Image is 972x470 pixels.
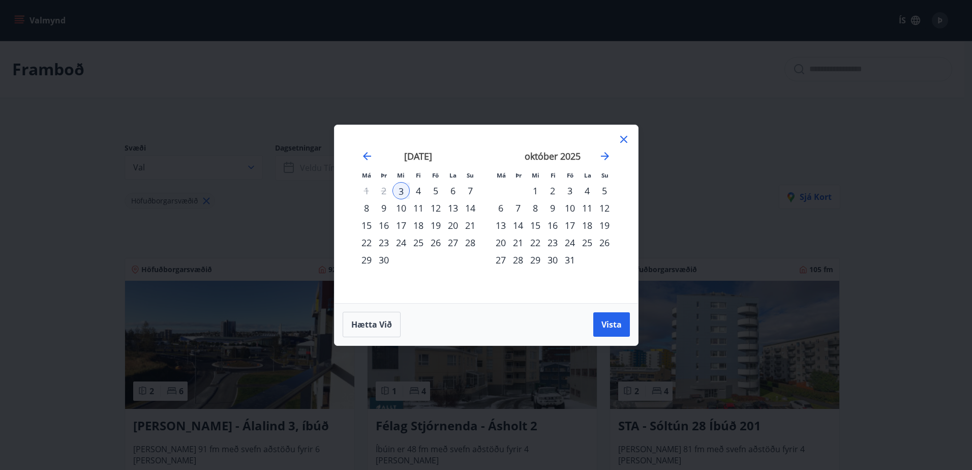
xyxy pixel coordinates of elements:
[392,217,410,234] div: 17
[444,234,462,251] div: 27
[427,234,444,251] div: 26
[492,199,509,217] div: 6
[509,217,527,234] td: Choose þriðjudagur, 14. október 2025 as your check-out date. It’s available.
[596,234,613,251] td: Choose sunnudagur, 26. október 2025 as your check-out date. It’s available.
[392,234,410,251] div: 24
[492,199,509,217] td: Choose mánudagur, 6. október 2025 as your check-out date. It’s available.
[561,182,579,199] div: 3
[544,217,561,234] td: Choose fimmtudagur, 16. október 2025 as your check-out date. It’s available.
[561,251,579,269] td: Choose föstudagur, 31. október 2025 as your check-out date. It’s available.
[527,199,544,217] div: 8
[525,150,581,162] strong: október 2025
[358,217,375,234] div: 15
[381,171,387,179] small: Þr
[375,182,392,199] td: Not available. þriðjudagur, 2. september 2025
[527,234,544,251] td: Choose miðvikudagur, 22. október 2025 as your check-out date. It’s available.
[361,150,373,162] div: Move backward to switch to the previous month.
[527,182,544,199] td: Choose miðvikudagur, 1. október 2025 as your check-out date. It’s available.
[462,217,479,234] div: 21
[392,234,410,251] td: Choose miðvikudagur, 24. september 2025 as your check-out date. It’s available.
[579,234,596,251] div: 25
[584,171,591,179] small: La
[596,182,613,199] div: 5
[561,217,579,234] div: 17
[544,199,561,217] td: Choose fimmtudagur, 9. október 2025 as your check-out date. It’s available.
[358,234,375,251] div: 22
[492,217,509,234] td: Choose mánudagur, 13. október 2025 as your check-out date. It’s available.
[544,234,561,251] td: Choose fimmtudagur, 23. október 2025 as your check-out date. It’s available.
[375,234,392,251] div: 23
[527,217,544,234] td: Choose miðvikudagur, 15. október 2025 as your check-out date. It’s available.
[358,182,375,199] td: Not available. mánudagur, 1. september 2025
[492,234,509,251] div: 20
[392,199,410,217] div: 10
[509,199,527,217] td: Choose þriðjudagur, 7. október 2025 as your check-out date. It’s available.
[358,251,375,269] td: Choose mánudagur, 29. september 2025 as your check-out date. It’s available.
[410,182,427,199] div: 4
[596,199,613,217] div: 12
[596,199,613,217] td: Choose sunnudagur, 12. október 2025 as your check-out date. It’s available.
[444,217,462,234] div: 20
[410,234,427,251] td: Choose fimmtudagur, 25. september 2025 as your check-out date. It’s available.
[492,234,509,251] td: Choose mánudagur, 20. október 2025 as your check-out date. It’s available.
[375,217,392,234] td: Choose þriðjudagur, 16. september 2025 as your check-out date. It’s available.
[444,234,462,251] td: Choose laugardagur, 27. september 2025 as your check-out date. It’s available.
[432,171,439,179] small: Fö
[497,171,506,179] small: Má
[579,182,596,199] div: 4
[462,234,479,251] td: Choose sunnudagur, 28. september 2025 as your check-out date. It’s available.
[579,199,596,217] div: 11
[358,199,375,217] td: Choose mánudagur, 8. september 2025 as your check-out date. It’s available.
[561,251,579,269] div: 31
[509,251,527,269] div: 28
[593,312,630,337] button: Vista
[509,199,527,217] div: 7
[358,217,375,234] td: Choose mánudagur, 15. september 2025 as your check-out date. It’s available.
[375,199,392,217] td: Choose þriðjudagur, 9. september 2025 as your check-out date. It’s available.
[527,199,544,217] td: Choose miðvikudagur, 8. október 2025 as your check-out date. It’s available.
[544,251,561,269] td: Choose fimmtudagur, 30. október 2025 as your check-out date. It’s available.
[375,234,392,251] td: Choose þriðjudagur, 23. september 2025 as your check-out date. It’s available.
[444,199,462,217] td: Choose laugardagur, 13. september 2025 as your check-out date. It’s available.
[462,217,479,234] td: Choose sunnudagur, 21. september 2025 as your check-out date. It’s available.
[544,217,561,234] div: 16
[362,171,371,179] small: Má
[347,137,626,291] div: Calendar
[410,234,427,251] div: 25
[567,171,573,179] small: Fö
[444,182,462,199] div: 6
[509,251,527,269] td: Choose þriðjudagur, 28. október 2025 as your check-out date. It’s available.
[561,199,579,217] td: Choose föstudagur, 10. október 2025 as your check-out date. It’s available.
[492,251,509,269] div: 27
[410,217,427,234] td: Choose fimmtudagur, 18. september 2025 as your check-out date. It’s available.
[410,199,427,217] div: 11
[579,199,596,217] td: Choose laugardagur, 11. október 2025 as your check-out date. It’s available.
[544,182,561,199] div: 2
[462,182,479,199] td: Choose sunnudagur, 7. september 2025 as your check-out date. It’s available.
[544,251,561,269] div: 30
[427,199,444,217] td: Choose föstudagur, 12. september 2025 as your check-out date. It’s available.
[392,217,410,234] td: Choose miðvikudagur, 17. september 2025 as your check-out date. It’s available.
[375,199,392,217] div: 9
[596,182,613,199] td: Choose sunnudagur, 5. október 2025 as your check-out date. It’s available.
[358,234,375,251] td: Choose mánudagur, 22. september 2025 as your check-out date. It’s available.
[392,182,410,199] div: 3
[449,171,457,179] small: La
[358,251,375,269] div: 29
[509,217,527,234] div: 14
[375,251,392,269] td: Choose þriðjudagur, 30. september 2025 as your check-out date. It’s available.
[544,182,561,199] td: Choose fimmtudagur, 2. október 2025 as your check-out date. It’s available.
[397,171,405,179] small: Mi
[599,150,611,162] div: Move forward to switch to the next month.
[596,234,613,251] div: 26
[427,234,444,251] td: Choose föstudagur, 26. september 2025 as your check-out date. It’s available.
[579,217,596,234] div: 18
[416,171,421,179] small: Fi
[561,217,579,234] td: Choose föstudagur, 17. október 2025 as your check-out date. It’s available.
[561,234,579,251] td: Choose föstudagur, 24. október 2025 as your check-out date. It’s available.
[375,251,392,269] div: 30
[509,234,527,251] td: Choose þriðjudagur, 21. október 2025 as your check-out date. It’s available.
[427,182,444,199] td: Choose föstudagur, 5. september 2025 as your check-out date. It’s available.
[427,217,444,234] div: 19
[392,182,410,199] td: Selected as start date. miðvikudagur, 3. september 2025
